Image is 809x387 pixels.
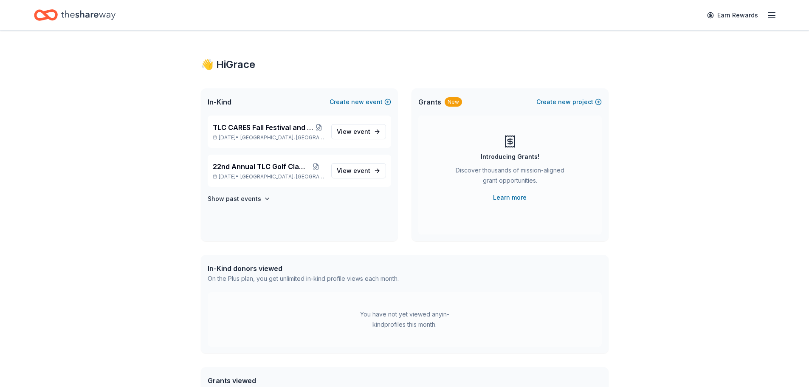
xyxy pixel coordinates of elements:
div: You have not yet viewed any in-kind profiles this month. [352,309,458,330]
div: Introducing Grants! [481,152,539,162]
a: Earn Rewards [702,8,763,23]
a: Home [34,5,116,25]
span: [GEOGRAPHIC_DATA], [GEOGRAPHIC_DATA] [240,134,324,141]
div: New [445,97,462,107]
span: Grants [418,97,441,107]
span: View [337,127,370,137]
div: 👋 Hi Grace [201,58,609,71]
button: Createnewproject [536,97,602,107]
span: event [353,128,370,135]
div: Discover thousands of mission-aligned grant opportunities. [452,165,568,189]
span: View [337,166,370,176]
span: [GEOGRAPHIC_DATA], [GEOGRAPHIC_DATA] [240,173,324,180]
span: TLC CARES Fall Festival and Staff Appreciation [213,122,313,133]
p: [DATE] • [213,173,324,180]
a: Learn more [493,192,527,203]
span: 22nd Annual TLC Golf Classic [213,161,308,172]
div: In-Kind donors viewed [208,263,399,274]
span: event [353,167,370,174]
button: Createnewevent [330,97,391,107]
h4: Show past events [208,194,261,204]
div: Grants viewed [208,376,373,386]
p: [DATE] • [213,134,324,141]
button: Show past events [208,194,271,204]
span: new [351,97,364,107]
a: View event [331,124,386,139]
span: new [558,97,571,107]
span: In-Kind [208,97,231,107]
div: On the Plus plan, you get unlimited in-kind profile views each month. [208,274,399,284]
a: View event [331,163,386,178]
